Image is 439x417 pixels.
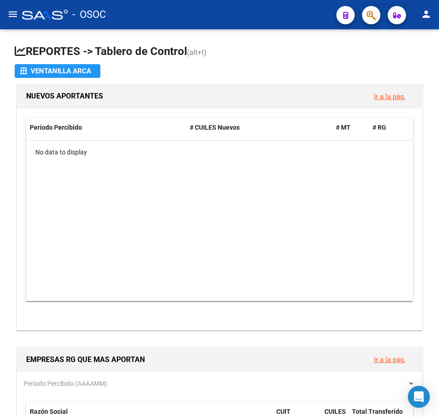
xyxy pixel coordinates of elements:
[186,118,332,137] datatable-header-cell: # CUILES Nuevos
[373,124,386,131] span: # RG
[72,5,106,25] span: - OSOC
[20,64,95,78] div: Ventanilla ARCA
[190,124,240,131] span: # CUILES Nuevos
[30,408,68,415] span: Razón Social
[15,44,424,60] h1: REPORTES -> Tablero de Control
[421,9,432,20] mat-icon: person
[374,356,406,364] a: Ir a la pág.
[276,408,291,415] span: CUIT
[332,118,369,137] datatable-header-cell: # MT
[369,118,406,137] datatable-header-cell: # RG
[30,124,82,131] span: Período Percibido
[367,88,413,105] button: Ir a la pág.
[24,380,107,387] span: Período Percibido (AAAAMM)
[324,408,346,415] span: CUILES
[352,408,403,415] span: Total Transferido
[26,92,103,100] span: NUEVOS APORTANTES
[15,64,100,78] button: Ventanilla ARCA
[26,118,186,137] datatable-header-cell: Período Percibido
[367,351,413,368] button: Ir a la pág.
[336,124,351,131] span: # MT
[187,48,207,57] span: (alt+t)
[408,386,430,408] div: Open Intercom Messenger
[26,355,145,364] span: EMPRESAS RG QUE MAS APORTAN
[7,9,18,20] mat-icon: menu
[374,93,406,101] a: Ir a la pág.
[26,141,412,164] div: No data to display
